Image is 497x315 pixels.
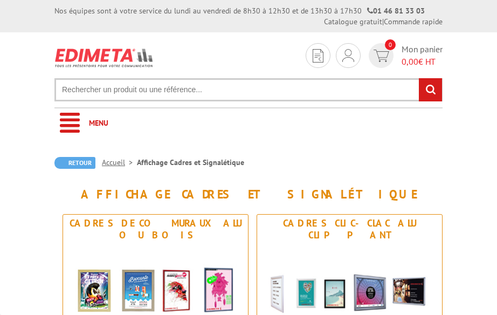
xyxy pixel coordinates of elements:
a: Menu [54,108,443,138]
span: 0 [385,39,396,50]
img: devis rapide [374,50,389,62]
div: Nos équipes sont à votre service du lundi au vendredi de 8h30 à 12h30 et de 13h30 à 17h30 [54,5,425,16]
div: | [324,16,443,27]
span: Mon panier [402,43,443,68]
span: 0,00 [402,56,418,67]
div: Cadres Deco Muraux Alu ou Bois [66,217,245,241]
a: Commande rapide [384,17,443,26]
a: Accueil [102,157,137,167]
strong: 01 46 81 33 03 [367,6,425,16]
input: Rechercher un produit ou une référence... [54,78,443,101]
img: Edimeta [54,43,154,72]
a: Catalogue gratuit [324,17,382,26]
img: devis rapide [313,49,323,63]
a: devis rapide 0 Mon panier 0,00€ HT [366,43,443,68]
input: rechercher [419,78,442,101]
span: € HT [402,56,443,68]
img: devis rapide [342,49,354,62]
h1: Affichage Cadres et Signalétique [54,188,443,201]
a: Retour [54,157,95,169]
div: Cadres Clic-Clac Alu Clippant [260,217,439,241]
li: Affichage Cadres et Signalétique [137,157,244,168]
span: Menu [89,118,108,128]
